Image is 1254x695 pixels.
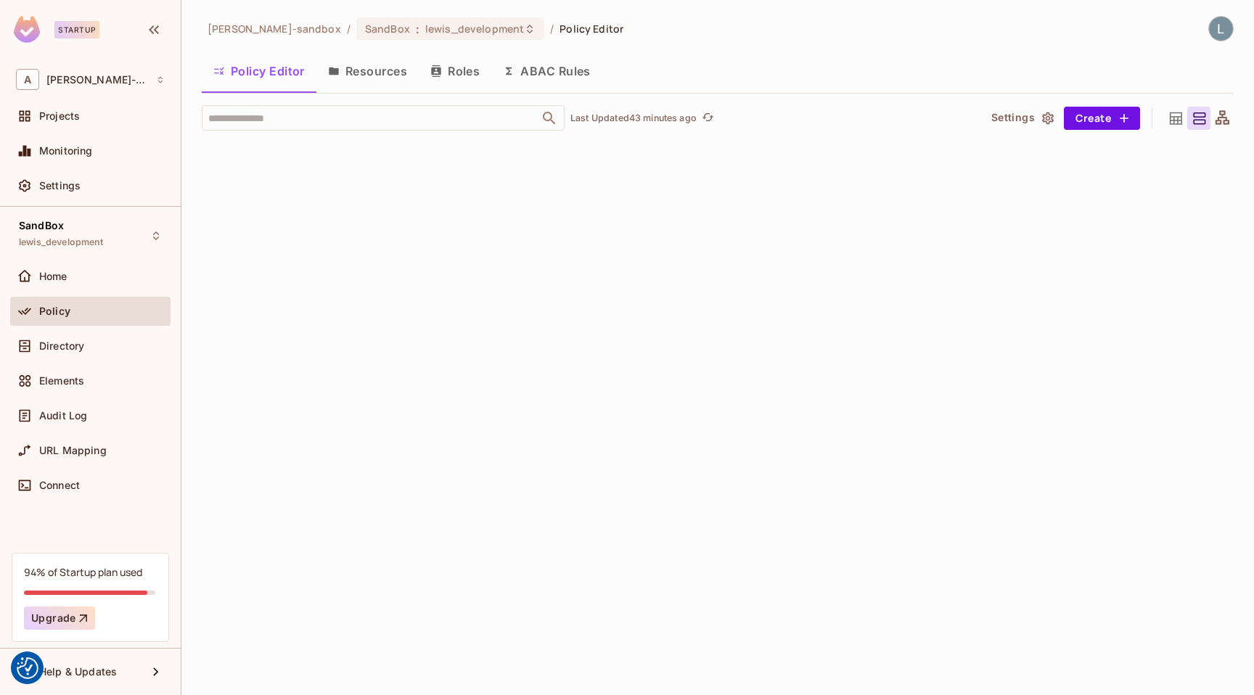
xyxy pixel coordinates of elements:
[16,69,39,90] span: A
[39,145,93,157] span: Monitoring
[39,271,67,282] span: Home
[17,657,38,679] img: Revisit consent button
[419,53,491,89] button: Roles
[208,22,341,36] span: the active workspace
[39,180,81,192] span: Settings
[39,340,84,352] span: Directory
[347,22,351,36] li: /
[425,22,524,36] span: lewis_development
[316,53,419,89] button: Resources
[700,110,717,127] button: refresh
[17,657,38,679] button: Consent Preferences
[39,445,107,456] span: URL Mapping
[415,23,420,35] span: :
[19,220,64,231] span: SandBox
[39,305,70,317] span: Policy
[19,237,104,248] span: lewis_development
[491,53,602,89] button: ABAC Rules
[24,565,142,579] div: 94% of Startup plan used
[46,74,149,86] span: Workspace: alex-trustflight-sandbox
[985,107,1058,130] button: Settings
[39,666,117,678] span: Help & Updates
[1209,17,1233,41] img: Lewis Youl
[539,108,560,128] button: Open
[560,22,623,36] span: Policy Editor
[39,410,87,421] span: Audit Log
[570,112,697,124] p: Last Updated 43 minutes ago
[54,21,99,38] div: Startup
[365,22,410,36] span: SandBox
[39,480,80,491] span: Connect
[1064,107,1140,130] button: Create
[14,16,40,43] img: SReyMgAAAABJRU5ErkJggg==
[550,22,554,36] li: /
[697,110,717,127] span: Click to refresh data
[202,53,316,89] button: Policy Editor
[39,110,80,122] span: Projects
[24,606,95,630] button: Upgrade
[39,375,84,387] span: Elements
[702,111,714,126] span: refresh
